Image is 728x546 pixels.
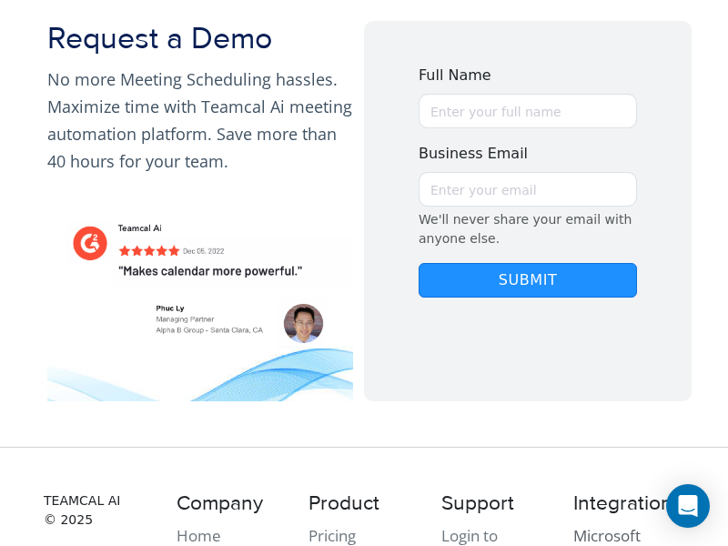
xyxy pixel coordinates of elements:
input: Name must only contain letters and spaces [419,94,637,128]
small: We'll never share your email with anyone else. [419,210,637,248]
input: Enter your email [419,172,637,207]
small: TEAMCAL AI © 2025 [44,491,155,530]
label: Business Email [419,143,528,165]
img: Teamcal Ai 5 star review at G2 by Phuc Ly - Alpha B Group [47,202,353,401]
h4: Support [441,491,552,516]
p: No more Meeting Scheduling hassles. Maximize time with Teamcal Ai meeting automation platform. Sa... [47,66,353,175]
a: Home [177,525,221,546]
label: Full Name [419,65,491,86]
a: Pricing [308,525,356,546]
h1: Request a Demo [47,21,353,58]
h4: Product [308,491,420,516]
h4: Company [177,491,288,516]
h4: Integrations [573,491,684,516]
div: Open Intercom Messenger [666,484,710,528]
button: Submit [419,263,637,298]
